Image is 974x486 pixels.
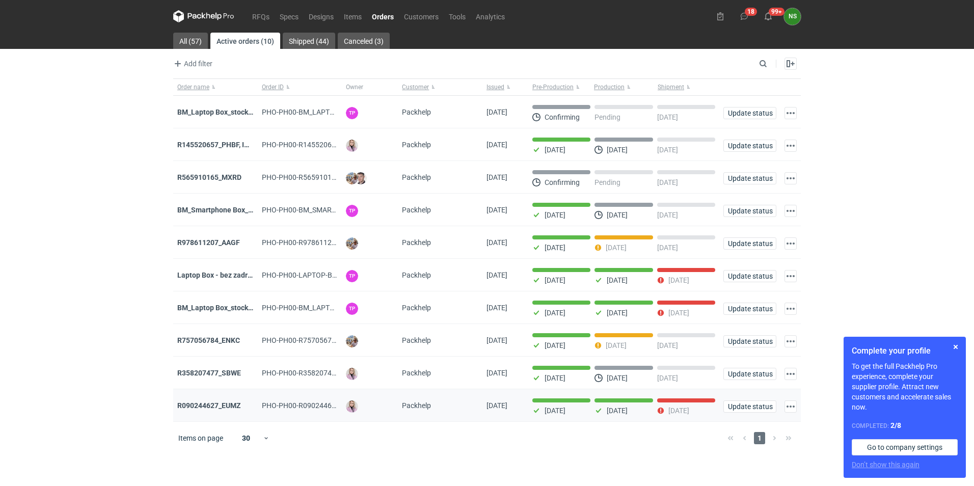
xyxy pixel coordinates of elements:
[177,141,258,149] a: R145520657_PHBF, IDBY
[177,108,259,116] a: BM_Laptop Box_stock_06
[177,369,241,377] a: R358207477_SBWE
[852,420,958,431] div: Completed:
[262,206,412,214] span: PHO-PH00-BM_SMARTPHONE-BOX_STOCK_06
[657,211,678,219] p: [DATE]
[346,368,358,380] img: Klaudia Wiśniewska
[784,8,801,25] button: NS
[486,304,507,312] span: 04/09/2025
[657,374,678,382] p: [DATE]
[658,83,684,91] span: Shipment
[346,107,358,119] figcaption: TP
[594,113,620,121] p: Pending
[728,370,772,377] span: Update status
[545,178,580,186] p: Confirming
[852,361,958,412] p: To get the full Packhelp Pro experience, complete your supplier profile. Attract new customers an...
[728,175,772,182] span: Update status
[545,276,565,284] p: [DATE]
[784,400,797,413] button: Actions
[262,336,361,344] span: PHO-PH00-R757056784_ENKC
[339,10,367,22] a: Items
[262,108,392,116] span: PHO-PH00-BM_LAPTOP-BOX_STOCK_06
[402,206,431,214] span: Packhelp
[177,238,240,247] a: R978611207_AAGF
[262,271,429,279] span: PHO-PH00-LAPTOP-BOX---BEZ-ZADRUKU---STOCK-3
[177,83,209,91] span: Order name
[177,401,241,410] a: R090244627_EUMZ
[592,79,656,95] button: Production
[283,33,335,49] a: Shipped (44)
[668,276,689,284] p: [DATE]
[754,432,765,444] span: 1
[177,336,240,344] a: R757056784_ENKC
[402,108,431,116] span: Packhelp
[486,369,507,377] span: 01/09/2025
[723,140,776,152] button: Update status
[723,303,776,315] button: Update status
[723,400,776,413] button: Update status
[486,83,504,91] span: Issued
[784,107,797,119] button: Actions
[728,403,772,410] span: Update status
[728,273,772,280] span: Update status
[950,341,962,353] button: Skip for now
[784,205,797,217] button: Actions
[346,140,358,152] img: Klaudia Wiśniewska
[486,271,507,279] span: 04/09/2025
[402,173,431,181] span: Packhelp
[177,271,288,279] a: Laptop Box - bez zadruku - stock 3
[402,83,429,91] span: Customer
[668,309,689,317] p: [DATE]
[736,8,752,24] button: 18
[486,238,507,247] span: 05/09/2025
[728,240,772,247] span: Update status
[890,421,901,429] strong: 2 / 8
[723,172,776,184] button: Update status
[723,107,776,119] button: Update status
[784,368,797,380] button: Actions
[346,303,358,315] figcaption: TP
[177,173,241,181] strong: R565910165_MXRD
[402,141,431,149] span: Packhelp
[346,335,358,347] img: Michał Palasek
[402,336,431,344] span: Packhelp
[262,401,362,410] span: PHO-PH00-R090244627_EUMZ
[545,244,565,252] p: [DATE]
[545,211,565,219] p: [DATE]
[852,460,919,470] button: Don’t show this again
[657,178,678,186] p: [DATE]
[486,141,507,149] span: 16/09/2025
[784,237,797,250] button: Actions
[545,146,565,154] p: [DATE]
[178,433,223,443] span: Items on page
[607,276,628,284] p: [DATE]
[173,79,258,95] button: Order name
[728,110,772,117] span: Update status
[402,401,431,410] span: Packhelp
[607,211,628,219] p: [DATE]
[210,33,280,49] a: Active orders (10)
[402,369,431,377] span: Packhelp
[784,140,797,152] button: Actions
[728,207,772,214] span: Update status
[607,309,628,317] p: [DATE]
[607,407,628,415] p: [DATE]
[728,305,772,312] span: Update status
[528,79,592,95] button: Pre-Production
[444,10,471,22] a: Tools
[275,10,304,22] a: Specs
[177,206,277,214] strong: BM_Smartphone Box_stock_06
[402,238,431,247] span: Packhelp
[784,8,801,25] div: Natalia Stępak
[760,8,776,24] button: 99+
[607,146,628,154] p: [DATE]
[657,341,678,349] p: [DATE]
[657,113,678,121] p: [DATE]
[784,172,797,184] button: Actions
[172,58,212,70] span: Add filter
